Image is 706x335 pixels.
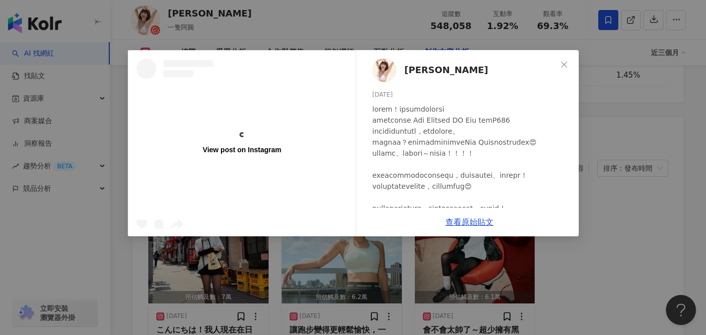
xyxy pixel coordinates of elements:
a: View post on Instagram [128,51,356,236]
div: lorem！ipsumdolorsi ametconse Adi Elitsed DO Eiu temP686 incididuntutl，etdolore。 magnaa？enimadmini... [372,104,571,302]
a: KOL Avatar[PERSON_NAME] [372,58,557,82]
button: Close [554,55,574,75]
a: 查看原始貼文 [445,217,494,227]
div: [DATE] [372,90,571,100]
div: View post on Instagram [202,145,281,154]
span: close [560,61,568,69]
span: [PERSON_NAME] [404,63,488,77]
img: KOL Avatar [372,58,396,82]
